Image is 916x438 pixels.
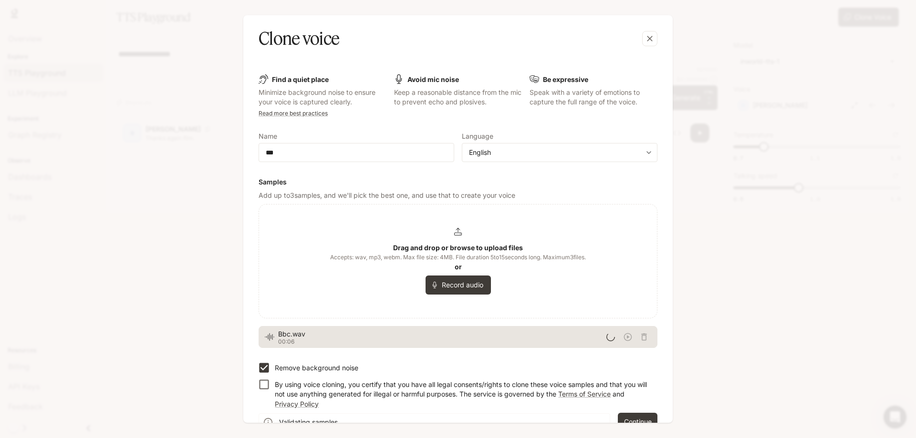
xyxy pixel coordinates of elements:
h6: Samples [259,177,657,187]
p: Minimize background noise to ensure your voice is captured clearly. [259,88,386,107]
h5: Clone voice [259,27,339,51]
b: or [455,263,462,271]
p: Remove background noise [275,363,358,373]
b: Find a quiet place [272,75,329,83]
p: Name [259,133,277,140]
button: Record audio [426,275,491,295]
a: Terms of Service [558,390,611,398]
p: 00:06 [278,339,606,345]
button: Continue [618,413,657,432]
b: Avoid mic noise [407,75,459,83]
div: English [469,148,642,157]
b: Drag and drop or browse to upload files [393,244,523,252]
a: Privacy Policy [275,400,319,408]
div: English [462,148,657,157]
b: Be expressive [543,75,588,83]
p: Add up to 3 samples, and we'll pick the best one, and use that to create your voice [259,191,657,200]
p: Speak with a variety of emotions to capture the full range of the voice. [530,88,657,107]
a: Read more best practices [259,110,328,117]
p: By using voice cloning, you certify that you have all legal consents/rights to clone these voice ... [275,380,650,408]
p: Language [462,133,493,140]
div: Validating samples... [279,414,343,431]
span: Bbc.wav [278,329,606,339]
p: Keep a reasonable distance from the mic to prevent echo and plosives. [394,88,522,107]
span: Accepts: wav, mp3, webm. Max file size: 4MB. File duration 5 to 15 seconds long. Maximum 3 files. [330,253,586,262]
